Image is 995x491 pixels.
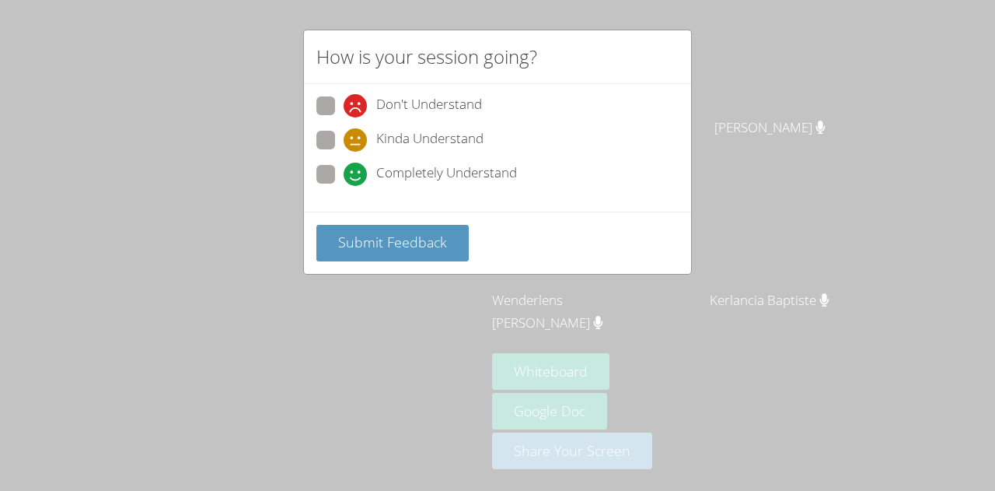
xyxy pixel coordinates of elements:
button: Submit Feedback [316,225,469,261]
span: Completely Understand [376,163,517,186]
span: Kinda Understand [376,128,484,152]
span: Don't Understand [376,94,482,117]
h2: How is your session going? [316,43,537,71]
span: Submit Feedback [338,233,447,251]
